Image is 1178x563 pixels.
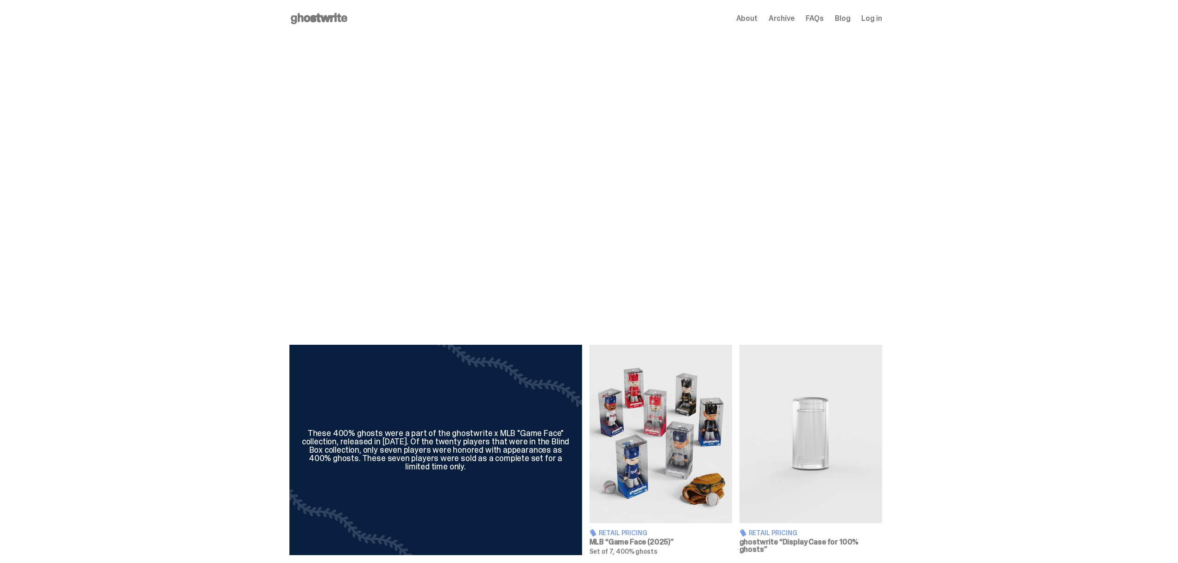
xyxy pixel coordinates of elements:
[589,345,732,555] a: Game Face (2025) Retail Pricing
[769,15,795,22] a: Archive
[739,538,882,553] h3: ghostwrite “Display Case for 100% ghosts”
[835,15,850,22] a: Blog
[589,345,732,523] img: Game Face (2025)
[806,15,824,22] a: FAQs
[861,15,882,22] a: Log in
[749,530,797,536] span: Retail Pricing
[739,345,882,555] a: Display Case for 100% ghosts Retail Pricing
[589,538,732,546] h3: MLB “Game Face (2025)”
[736,15,758,22] a: About
[589,547,658,556] span: Set of 7, 400% ghosts
[599,530,647,536] span: Retail Pricing
[739,345,882,523] img: Display Case for 100% ghosts
[301,429,571,471] div: These 400% ghosts were a part of the ghostwrite x MLB "Game Face" collection, released in [DATE]....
